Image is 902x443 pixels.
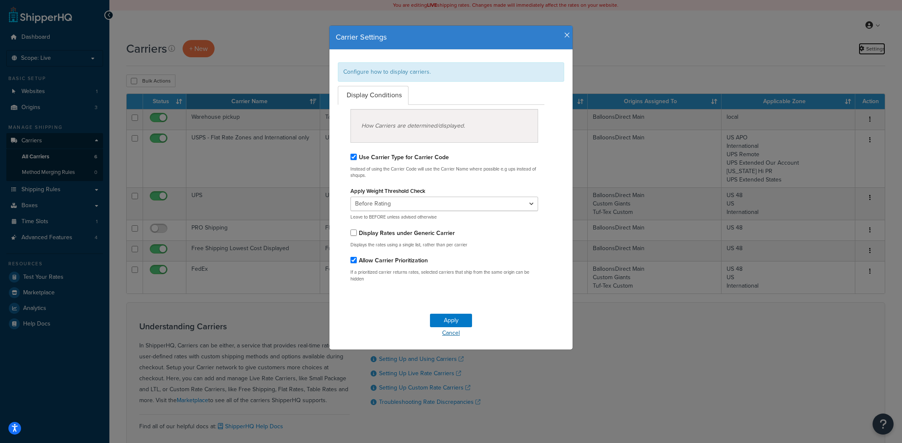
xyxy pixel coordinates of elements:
[359,256,428,265] label: Allow Carrier Prioritization
[338,62,564,82] div: Configure how to display carriers.
[350,188,425,194] label: Apply Weight Threshold Check
[336,32,566,43] h4: Carrier Settings
[338,86,409,105] a: Display Conditions
[350,242,538,248] p: Displays the rates using a single list, rather than per carrier
[329,327,573,339] a: Cancel
[350,257,357,263] input: Allow Carrier Prioritization
[430,314,472,327] button: Apply
[350,269,538,282] p: If a prioritized carrier returns rates, selected carriers that ship from the same origin can be h...
[359,153,449,162] label: Use Carrier Type for Carrier Code
[359,229,455,238] label: Display Rates under Generic Carrier
[350,166,538,179] p: Instead of using the Carrier Code will use the Carrier Name where possible e.g ups instead of shq...
[350,154,357,160] input: Use Carrier Type for Carrier Code
[350,214,538,220] p: Leave to BEFORE unless advised otherwise
[350,109,538,143] div: How Carriers are determined/displayed.
[350,230,357,236] input: Display Rates under Generic Carrier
